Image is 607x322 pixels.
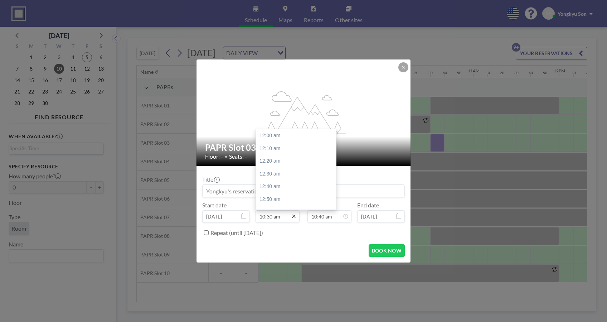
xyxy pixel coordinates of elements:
[205,142,403,153] h2: PAPR Slot 03
[256,142,341,155] div: 12:10 am
[256,129,341,142] div: 12:00 am
[256,193,341,206] div: 12:50 am
[210,229,263,236] label: Repeat (until [DATE])
[357,202,379,209] label: End date
[205,153,223,160] span: Floor: -
[256,180,341,193] div: 12:40 am
[262,91,346,134] g: flex-grow: 1.2;
[256,206,341,219] div: 01:00 am
[369,244,405,257] button: BOOK NOW
[256,168,341,181] div: 12:30 am
[229,153,247,160] span: Seats: -
[225,154,227,159] span: •
[302,204,305,220] span: -
[256,155,341,168] div: 12:20 am
[202,176,219,183] label: Title
[202,202,227,209] label: Start date
[203,185,404,197] input: Yongkyu's reservation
